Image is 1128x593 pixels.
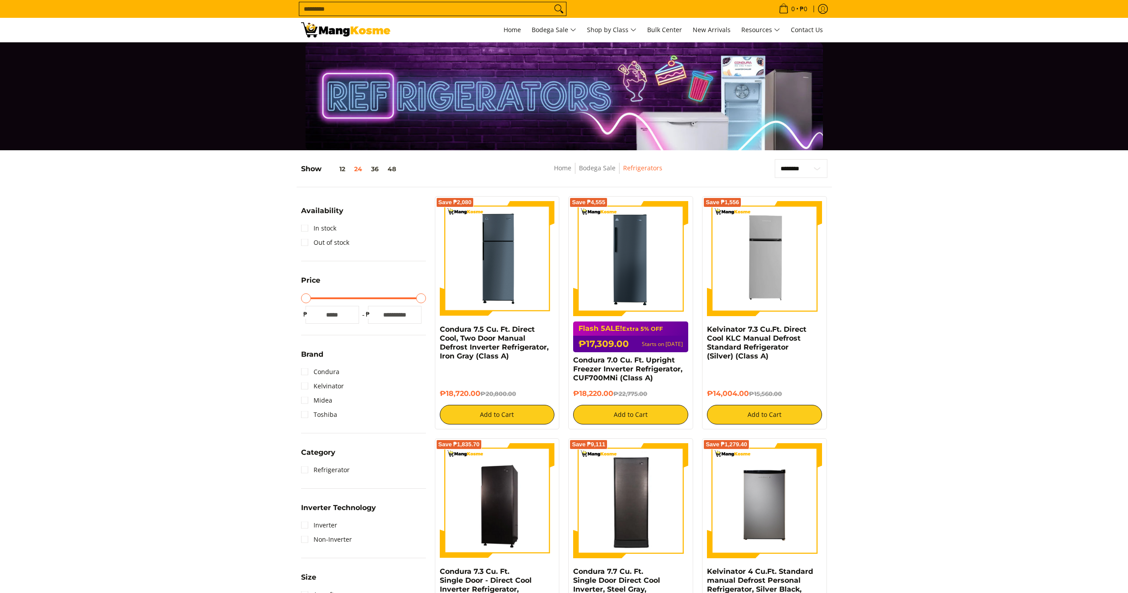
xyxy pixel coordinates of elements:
[301,504,376,518] summary: Open
[440,445,555,557] img: Condura 7.3 Cu. Ft. Single Door - Direct Cool Inverter Refrigerator, CSD700SAi (Class A)
[573,201,688,316] img: Condura 7.0 Cu. Ft. Upright Freezer Inverter Refrigerator, CUF700MNi (Class A)
[350,165,367,173] button: 24
[367,165,383,173] button: 36
[583,18,641,42] a: Shop by Class
[301,393,332,408] a: Midea
[489,163,727,183] nav: Breadcrumbs
[301,504,376,511] span: Inverter Technology
[573,356,682,382] a: Condura 7.0 Cu. Ft. Upright Freezer Inverter Refrigerator, CUF700MNi (Class A)
[573,389,688,398] h6: ₱18,220.00
[623,164,662,172] a: Refrigerators
[301,207,343,221] summary: Open
[301,408,337,422] a: Toshiba
[647,25,682,34] span: Bulk Center
[440,201,555,316] img: condura-direct-cool-7.5-cubic-feet-2-door-manual-defrost-inverter-ref-iron-gray-full-view-mang-kosme
[786,18,827,42] a: Contact Us
[301,277,320,284] span: Price
[301,449,335,463] summary: Open
[706,442,747,447] span: Save ₱1,279.40
[440,405,555,424] button: Add to Cart
[301,207,343,214] span: Availability
[301,518,337,532] a: Inverter
[587,25,636,36] span: Shop by Class
[480,390,516,397] del: ₱20,800.00
[301,235,349,250] a: Out of stock
[438,442,480,447] span: Save ₱1,835.70
[798,6,809,12] span: ₱0
[364,310,372,319] span: ₱
[552,2,566,16] button: Search
[301,22,390,37] img: Bodega Sale Refrigerator l Mang Kosme: Home Appliances Warehouse Sale
[707,325,806,360] a: Kelvinator 7.3 Cu.Ft. Direct Cool KLC Manual Defrost Standard Refrigerator (Silver) (Class A)
[440,389,555,398] h6: ₱18,720.00
[707,201,822,316] img: Kelvinator 7.3 Cu.Ft. Direct Cool KLC Manual Defrost Standard Refrigerator (Silver) (Class A)
[532,25,576,36] span: Bodega Sale
[438,200,472,205] span: Save ₱2,080
[707,443,822,558] img: Kelvinator 4 Cu.Ft. Standard manual Defrost Personal Refrigerator, Silver Black, KPR122MN-R (Clas...
[741,25,780,36] span: Resources
[573,445,688,557] img: Condura 7.7 Cu. Ft. Single Door Direct Cool Inverter, Steel Gray, CSD231SAi (Class B)
[790,6,796,12] span: 0
[499,18,525,42] a: Home
[613,390,647,397] del: ₱22,775.00
[301,221,336,235] a: In stock
[554,164,571,172] a: Home
[301,310,310,319] span: ₱
[737,18,785,42] a: Resources
[572,442,605,447] span: Save ₱9,111
[707,389,822,398] h6: ₱14,004.00
[688,18,735,42] a: New Arrivals
[527,18,581,42] a: Bodega Sale
[707,405,822,424] button: Add to Cart
[301,165,401,173] h5: Show
[643,18,686,42] a: Bulk Center
[301,277,320,291] summary: Open
[399,18,827,42] nav: Main Menu
[573,405,688,424] button: Add to Cart
[749,390,782,397] del: ₱15,560.00
[791,25,823,34] span: Contact Us
[301,532,352,547] a: Non-Inverter
[301,574,316,588] summary: Open
[383,165,401,173] button: 48
[301,574,316,581] span: Size
[776,4,810,14] span: •
[301,379,344,393] a: Kelvinator
[301,463,350,477] a: Refrigerator
[301,351,323,358] span: Brand
[440,325,549,360] a: Condura 7.5 Cu. Ft. Direct Cool, Two Door Manual Defrost Inverter Refrigerator, Iron Gray (Class A)
[579,164,616,172] a: Bodega Sale
[504,25,521,34] span: Home
[301,351,323,365] summary: Open
[572,200,605,205] span: Save ₱4,555
[301,449,335,456] span: Category
[301,365,339,379] a: Condura
[322,165,350,173] button: 12
[693,25,731,34] span: New Arrivals
[706,200,739,205] span: Save ₱1,556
